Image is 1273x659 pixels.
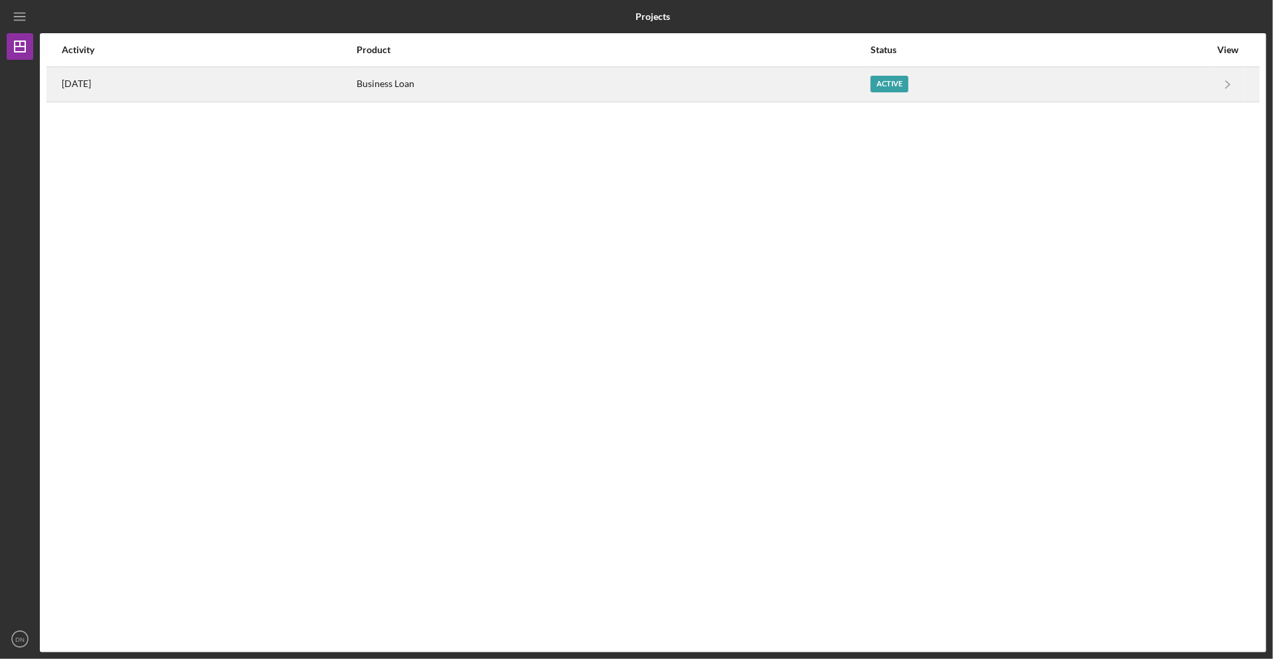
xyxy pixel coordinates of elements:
[871,76,908,92] div: Active
[636,11,671,22] b: Projects
[357,45,869,55] div: Product
[1211,45,1244,55] div: View
[62,78,91,89] time: 2025-09-18 17:49
[62,45,355,55] div: Activity
[7,626,33,652] button: DN
[357,68,869,101] div: Business Loan
[15,636,25,643] text: DN
[871,45,1210,55] div: Status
